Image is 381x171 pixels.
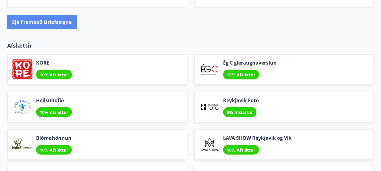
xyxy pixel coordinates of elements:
span: 10% Afsláttur [40,109,68,115]
p: Afslættir [7,42,374,49]
button: Sjá framboð orlofseigna [7,15,77,29]
span: Reykjavik Foto [223,97,259,104]
span: 5% Afsláttur [227,109,253,115]
span: Heilsuhofið [36,97,72,104]
span: 10% Afsláttur [40,147,68,153]
span: KORE [36,59,72,66]
span: Blómahönnun [36,135,72,141]
span: LAVA SHOW Reykjavík og Vík [223,135,292,141]
span: Ég C gleraugnaverslun [223,59,277,66]
span: 10% Afsláttur [227,147,255,153]
span: 10% Afsláttur [40,72,68,78]
span: 12% Afsláttur [227,72,255,78]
